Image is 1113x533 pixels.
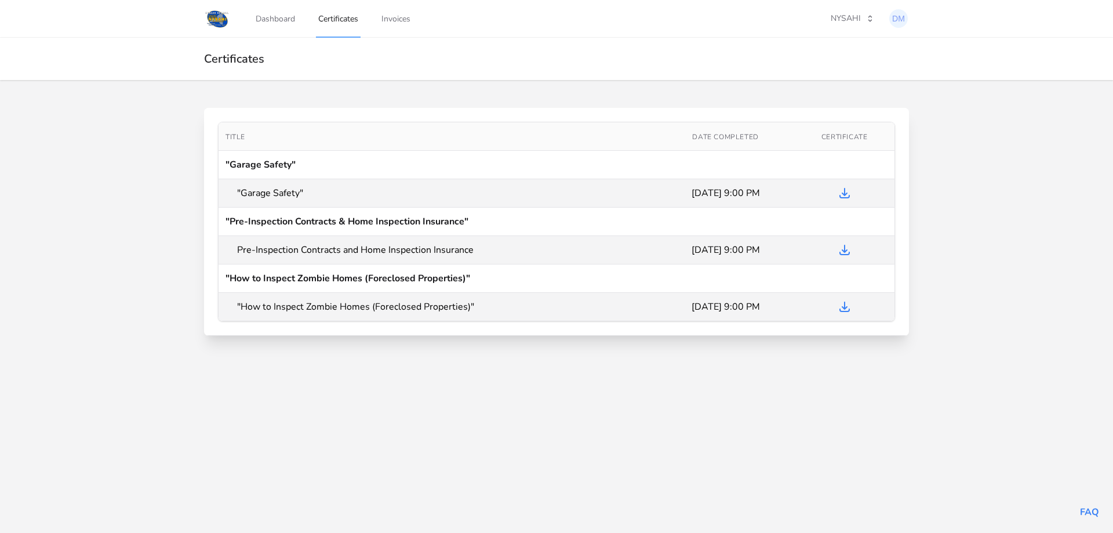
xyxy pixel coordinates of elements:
img: DANIEL MURRAY [889,9,908,28]
td: [DATE] 9:00 PM [657,293,794,321]
span: Certificate [821,132,868,142]
td: "Garage Safety" [219,179,657,208]
td: "How to Inspect Zombie Homes (Foreclosed Properties)" [219,293,657,321]
h2: Certificates [204,52,909,66]
td: "How to Inspect Zombie Homes (Foreclosed Properties)" [219,264,894,293]
span: Title [225,132,245,142]
td: Pre-Inspection Contracts and Home Inspection Insurance [219,236,657,264]
td: [DATE] 9:00 PM [657,179,794,208]
span: Date Completed [692,132,758,142]
td: "Pre-Inspection Contracts & Home Inspection Insurance" [219,208,894,236]
img: Logo [204,8,230,29]
button: NYSAHI [823,9,881,28]
td: "Garage Safety" [219,151,894,179]
td: [DATE] 9:00 PM [657,236,794,264]
a: FAQ [1080,506,1099,519]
